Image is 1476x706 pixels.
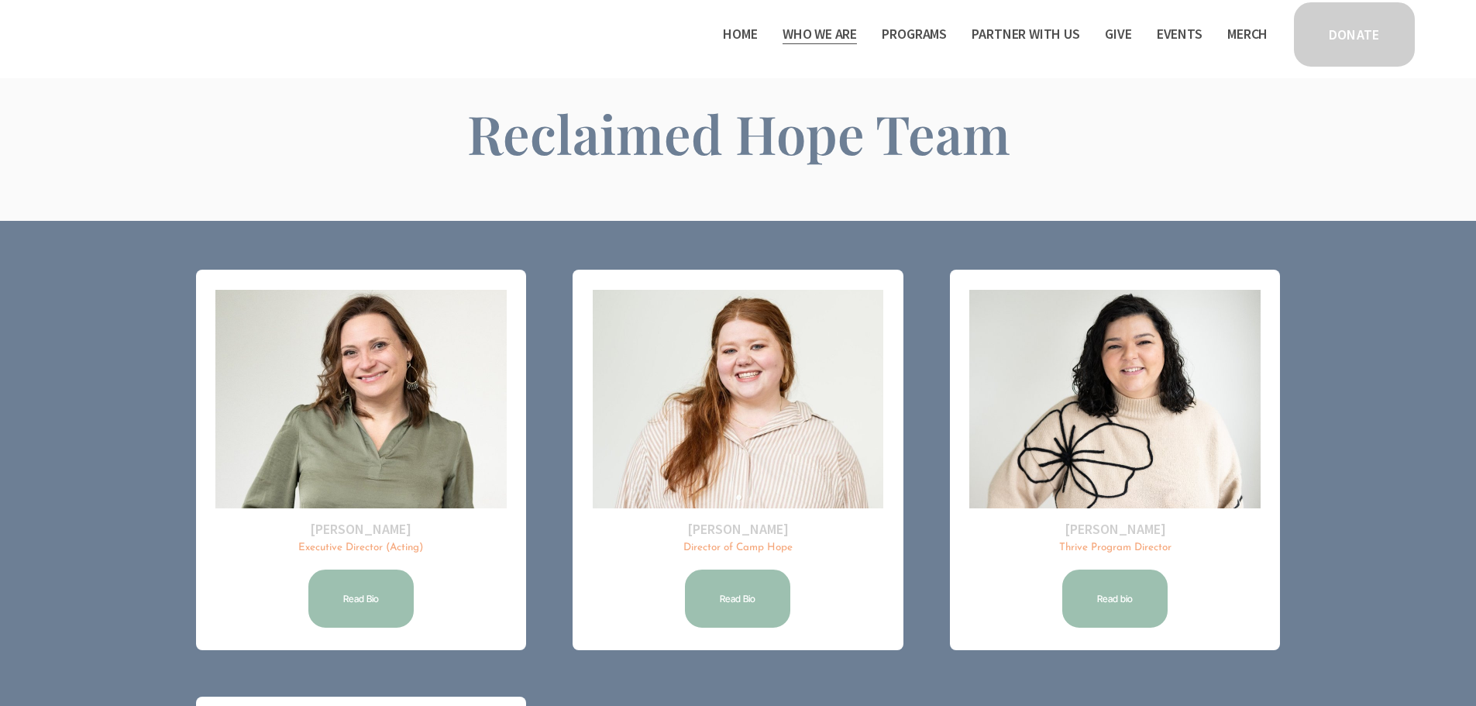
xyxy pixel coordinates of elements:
a: Give [1105,22,1131,46]
span: Partner With Us [972,23,1079,46]
span: Who We Are [783,23,857,46]
a: Merch [1227,22,1268,46]
h2: [PERSON_NAME] [215,520,506,538]
h2: [PERSON_NAME] [593,520,883,538]
a: Events [1157,22,1202,46]
a: Read Bio [683,567,793,630]
p: Executive Director (Acting) [215,541,506,556]
h2: [PERSON_NAME] [969,520,1260,538]
a: folder dropdown [972,22,1079,46]
a: folder dropdown [783,22,857,46]
span: Reclaimed Hope Team [467,98,1010,168]
p: Thrive Program Director [969,541,1260,556]
a: Read bio [1060,567,1170,630]
a: Read Bio [306,567,416,630]
a: folder dropdown [882,22,947,46]
span: Programs [882,23,947,46]
p: Director of Camp Hope [593,541,883,556]
a: Home [723,22,757,46]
